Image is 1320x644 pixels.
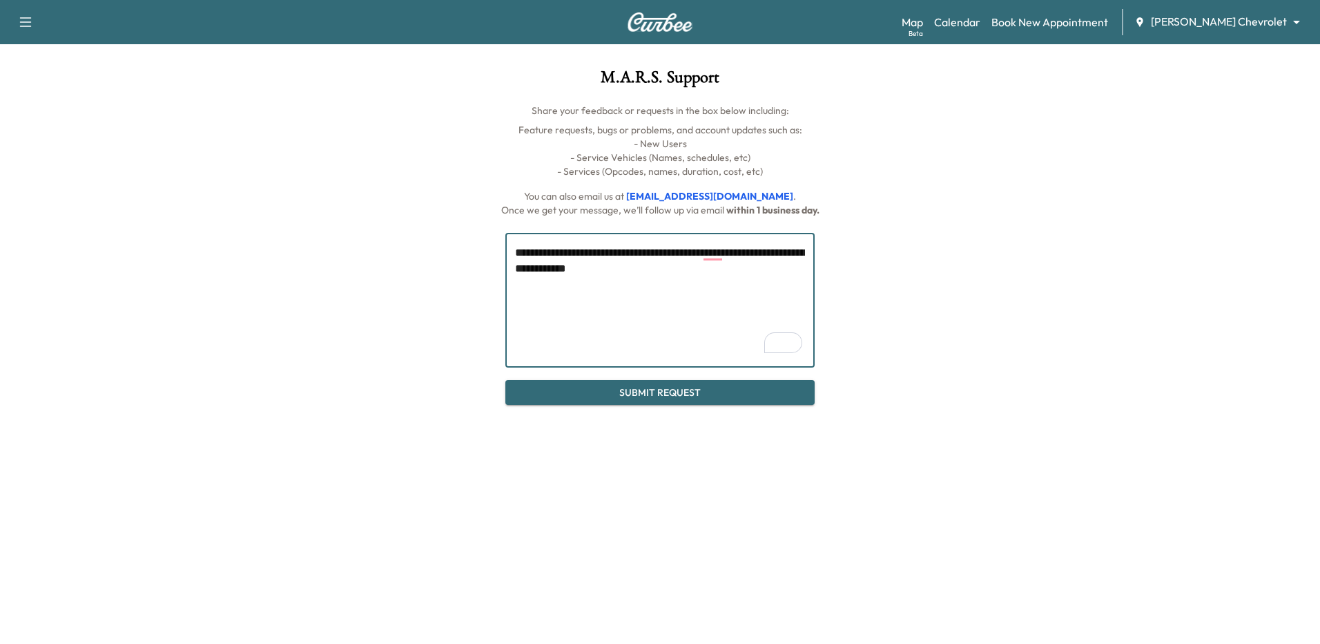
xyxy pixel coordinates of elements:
a: Book New Appointment [991,14,1108,30]
p: Feature requests, bugs or problems, and account updates such as: [141,123,1179,137]
p: You can also email us at . [141,189,1179,203]
a: MapBeta [902,14,923,30]
span: [PERSON_NAME] Chevrolet [1151,14,1287,30]
p: - Service Vehicles (Names, schedules, etc) [141,151,1179,164]
a: [EMAIL_ADDRESS][DOMAIN_NAME] [626,190,793,202]
textarea: To enrich screen reader interactions, please activate Accessibility in Grammarly extension settings [515,245,805,356]
a: Calendar [934,14,980,30]
p: Once we get your message, we’ll follow up via email [141,203,1179,217]
div: Beta [909,28,923,39]
p: - Services (Opcodes, names, duration, cost, etc) [141,164,1179,178]
p: Share your feedback or requests in the box below including: [141,104,1179,117]
h1: M.A.R.S. Support [141,69,1179,93]
span: within 1 business day. [726,204,819,216]
button: Submit Request [505,380,815,406]
p: - New Users [141,137,1179,151]
img: Curbee Logo [627,12,693,32]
